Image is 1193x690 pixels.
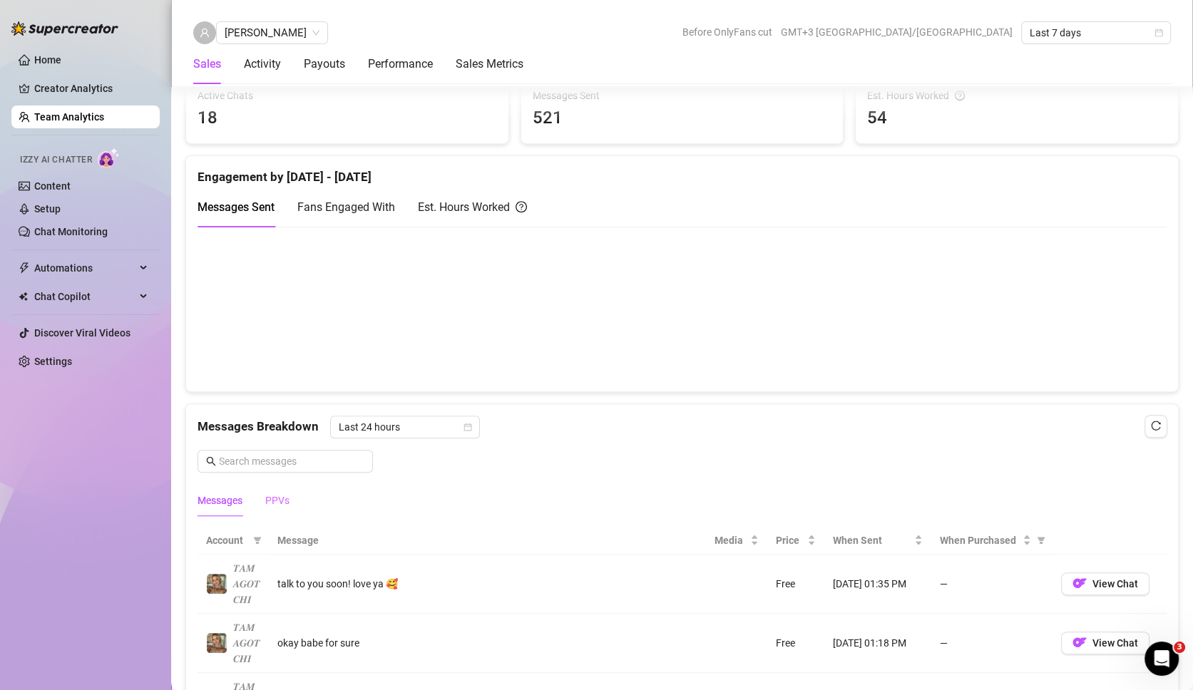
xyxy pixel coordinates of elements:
span: Last 24 hours [339,416,471,438]
a: Chat Monitoring [34,226,108,237]
img: 𝑻𝑨𝑴𝑨𝑮𝑶𝑻𝑪𝑯𝑰 [207,574,227,594]
iframe: Intercom live chat [1145,642,1179,676]
span: filter [1034,530,1048,551]
span: filter [250,530,265,551]
span: 521 [533,105,832,132]
div: okay babe for sure [277,635,697,651]
span: Price [776,532,804,548]
a: Settings [34,356,72,367]
div: Sales [193,56,221,73]
a: Discover Viral Videos [34,327,130,339]
th: Price [767,527,824,555]
span: question-circle [516,198,527,216]
button: OFView Chat [1061,632,1150,654]
img: OF [1072,576,1087,590]
img: OF [1072,635,1087,649]
a: Creator Analytics [34,77,148,100]
td: [DATE] 01:18 PM [824,614,931,673]
span: filter [1037,536,1045,545]
div: PPVs [265,493,290,508]
span: 18 [198,105,497,132]
span: question-circle [955,88,965,103]
span: search [206,456,216,466]
span: Fans Engaged With [297,200,395,214]
span: Izzy AI Chatter [20,153,92,167]
div: talk to you soon! love ya 🥰 [277,576,697,592]
span: Media [715,532,748,548]
td: [DATE] 01:35 PM [824,555,931,614]
span: Before OnlyFans cut [682,21,772,43]
span: GMT+3 [GEOGRAPHIC_DATA]/[GEOGRAPHIC_DATA] [781,21,1013,43]
span: When Purchased [940,532,1020,548]
span: calendar [464,423,472,431]
img: Chat Copilot [19,292,28,302]
span: View Chat [1092,637,1138,649]
a: Home [34,54,61,66]
span: Messages Sent [533,88,832,103]
td: Free [767,555,824,614]
span: user [200,28,210,38]
span: thunderbolt [19,262,30,274]
a: Team Analytics [34,111,104,123]
button: OFView Chat [1061,572,1150,595]
div: Messages [198,493,242,508]
span: Justin [225,22,319,43]
td: — [931,614,1053,673]
a: OFView Chat [1061,640,1150,652]
a: Content [34,180,71,192]
div: Messages Breakdown [198,416,1167,438]
input: Search messages [219,453,364,469]
img: 𝑻𝑨𝑴𝑨𝑮𝑶𝑻𝑪𝑯𝑰 [207,633,227,653]
span: Account [206,532,247,548]
span: 54 [867,105,1167,132]
span: calendar [1154,29,1163,37]
span: Messages Sent [198,200,275,214]
span: 3 [1174,642,1185,653]
div: Performance [368,56,433,73]
th: Message [269,527,706,555]
span: 𝑻𝑨𝑴𝑨𝑮𝑶𝑻𝑪𝑯𝑰 [233,562,260,605]
td: Free [767,614,824,673]
span: When Sent [833,532,911,548]
div: Payouts [304,56,345,73]
th: When Sent [824,527,931,555]
div: Activity [244,56,281,73]
img: logo-BBDzfeDw.svg [11,21,118,36]
span: filter [253,536,262,545]
span: Active Chats [198,88,497,103]
span: reload [1151,421,1161,431]
span: 𝑻𝑨𝑴𝑨𝑮𝑶𝑻𝑪𝑯𝑰 [233,622,260,664]
div: Est. Hours Worked [867,88,1167,103]
a: OFView Chat [1061,581,1150,592]
div: Sales Metrics [456,56,523,73]
div: Engagement by [DATE] - [DATE] [198,156,1167,187]
span: Automations [34,257,135,279]
a: Setup [34,203,61,215]
span: Chat Copilot [34,285,135,308]
span: View Chat [1092,578,1138,589]
td: — [931,555,1053,614]
th: When Purchased [931,527,1053,555]
img: AI Chatter [98,148,120,168]
span: Last 7 days [1030,22,1162,43]
div: Est. Hours Worked [418,198,527,216]
th: Media [706,527,768,555]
